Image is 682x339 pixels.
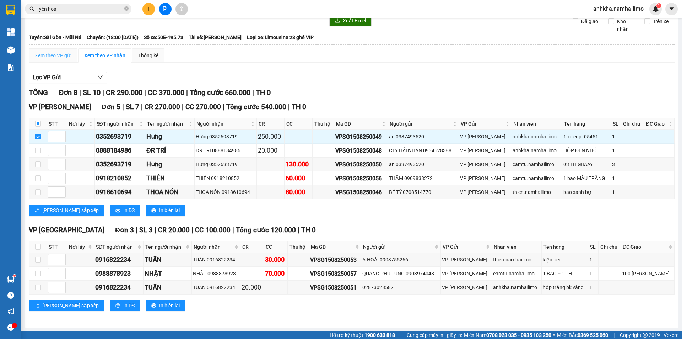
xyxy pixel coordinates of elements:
span: | [223,103,224,111]
span: anhkha.namhailimo [588,4,649,13]
div: Hưng [146,159,193,169]
span: | [155,226,156,234]
td: VP Phạm Ngũ Lão [459,171,511,185]
span: | [79,88,81,97]
span: | [144,88,146,97]
button: printerIn DS [110,205,140,216]
td: 0916822234 [94,281,144,295]
div: VP [PERSON_NAME] [460,147,510,154]
div: THIÊN [146,173,193,183]
div: 0352693719 [96,159,144,169]
button: plus [142,3,155,15]
div: bao xanh bự [563,188,610,196]
div: NHẬT [145,269,190,279]
span: CR 270.000 [145,103,180,111]
td: 0916822234 [94,253,144,267]
span: Xuất Excel [343,17,366,25]
div: 0336066604 [68,32,149,42]
div: anhkha.namhailimo [493,284,540,291]
span: VP [PERSON_NAME] [29,103,91,111]
span: | [136,226,137,234]
th: Nhân viên [492,241,542,253]
td: 0918210852 [95,171,145,185]
th: SL [611,118,622,130]
div: hiep [68,23,149,32]
span: Đơn 8 [59,88,77,97]
th: CR [257,118,285,130]
div: VPSG1508250056 [335,174,386,183]
span: Kho nhận [614,17,639,33]
span: [PERSON_NAME] sắp xếp [42,302,99,309]
td: 0352693719 [95,158,145,171]
span: | [298,226,299,234]
span: SL 3 [139,226,153,234]
th: Tên hàng [542,241,588,253]
td: 0988878923 [94,267,144,281]
th: Nhân viên [511,118,562,130]
div: 0352693719 [96,132,144,142]
span: Người gửi [363,243,433,251]
button: sort-ascending[PERSON_NAME] sắp xếp [29,205,104,216]
strong: 0369 525 060 [578,332,608,338]
span: SL 7 [126,103,139,111]
img: dashboard-icon [7,28,15,36]
button: file-add [159,3,172,15]
span: close-circle [124,6,129,12]
td: VP Phạm Ngũ Lão [441,253,492,267]
td: VP Phạm Ngũ Lão [441,281,492,295]
div: 0918610694 [96,187,144,197]
button: sort-ascending[PERSON_NAME] sắp xếp [29,300,104,311]
div: 1 [612,188,620,196]
th: Ghi chú [621,118,644,130]
sup: 1 [13,275,16,277]
div: 20.000 [258,145,283,155]
div: VP [PERSON_NAME] [6,6,63,23]
span: message [7,324,14,331]
span: [PERSON_NAME] sắp xếp [42,206,99,214]
span: Lọc VP Gửi [33,73,61,82]
td: VPSG1508250057 [309,267,362,281]
td: VP Phạm Ngũ Lão [459,185,511,199]
div: 0888184986 [96,145,144,155]
span: TC: [68,46,77,53]
span: copyright [643,333,648,338]
span: Hỗ trợ kỹ thuật: [330,331,395,339]
button: Lọc VP Gửi [29,72,107,83]
div: 0916822234 [95,255,142,265]
div: ĐR TRÍ [146,145,193,155]
div: VPSG1508250053 [310,255,360,264]
div: Hưng 0352693719 [196,160,255,168]
div: an 0337493520 [389,160,458,168]
input: Tìm tên, số ĐT hoặc mã đơn [39,5,123,13]
div: 100 [PERSON_NAME] [622,270,673,277]
div: 30.000 [265,255,286,265]
div: VPSG1508250050 [335,160,386,169]
span: | [400,331,401,339]
div: 60.000 [286,173,311,183]
td: THIÊN [145,171,195,185]
td: VPSG1508250050 [334,158,388,171]
td: VP Phạm Ngũ Lão [459,130,511,144]
td: VPSG1508250049 [334,130,388,144]
span: Đơn 5 [102,103,120,111]
button: caret-down [665,3,678,15]
th: STT [47,241,67,253]
div: VPSG1508250049 [335,132,386,141]
span: sort-ascending [34,208,39,213]
span: Tổng cước 540.000 [226,103,286,111]
span: Loại xe: Limousine 28 ghế VIP [247,33,314,41]
span: VP Gửi [443,243,485,251]
span: Trên xe [650,17,671,25]
td: VP Phạm Ngũ Lão [459,158,511,171]
div: VP [PERSON_NAME] [442,256,491,264]
span: ĐC Giao [646,120,667,128]
div: Xem theo VP nhận [84,52,125,59]
div: 20.000 [242,282,262,292]
span: aim [179,6,184,11]
span: CC 100.000 [195,226,231,234]
span: Người gửi [390,120,451,128]
span: Tên người nhận [147,120,187,128]
span: ⚪️ [553,334,555,337]
div: Hưng 0352693719 [196,133,255,141]
div: 1 [589,256,597,264]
